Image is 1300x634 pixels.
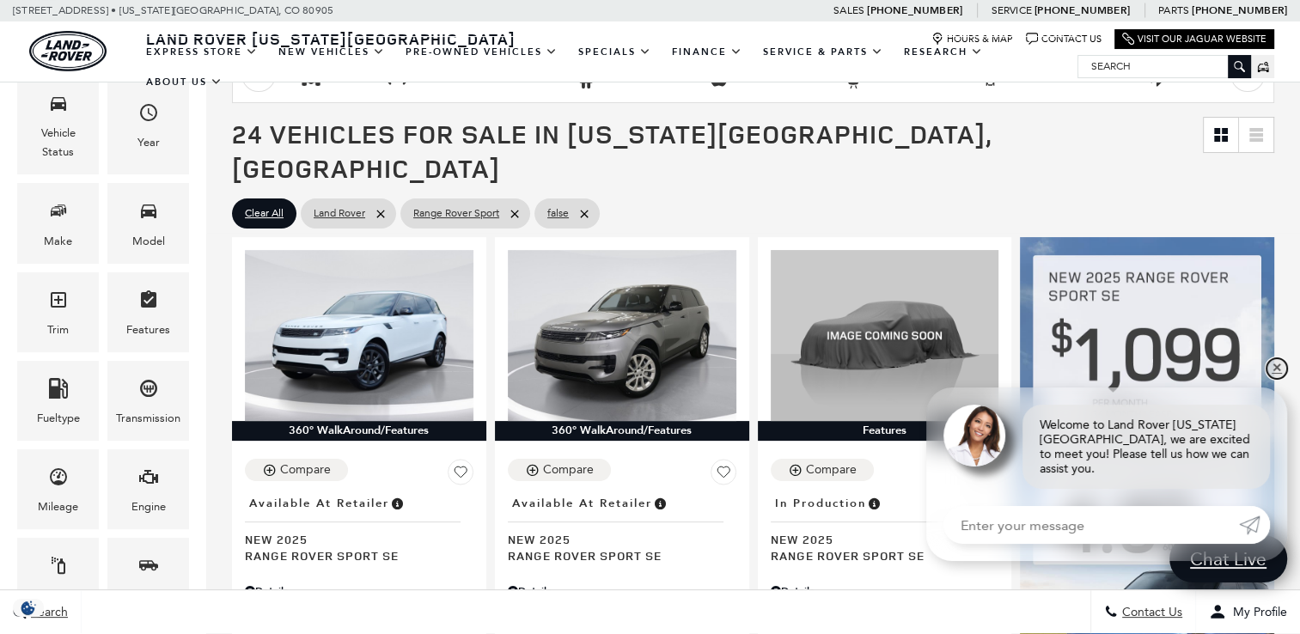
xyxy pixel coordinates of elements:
[389,494,405,513] span: Vehicle is in stock and ready for immediate delivery. Due to demand, availability is subject to c...
[48,462,69,497] span: Mileage
[48,285,69,320] span: Trim
[1118,606,1182,620] span: Contact Us
[107,538,189,618] div: BodystyleBodystyle
[44,586,72,605] div: Color
[245,250,473,421] img: 2025 Land Rover Range Rover Sport SE
[9,599,48,617] section: Click to Open Cookie Consent Modal
[758,421,1012,440] div: Features
[508,250,736,421] img: 2025 Land Rover Range Rover Sport SE
[568,37,662,67] a: Specials
[1022,405,1270,489] div: Welcome to Land Rover [US_STATE][GEOGRAPHIC_DATA], we are excited to meet you! Please tell us how...
[775,494,866,513] span: In Production
[9,599,48,617] img: Opt-Out Icon
[508,583,736,599] div: Pricing Details - Range Rover Sport SE
[771,583,999,599] div: Pricing Details - Range Rover Sport SE
[138,462,159,497] span: Engine
[245,491,473,564] a: Available at RetailerNew 2025Range Rover Sport SE
[48,551,69,586] span: Color
[136,28,526,49] a: Land Rover [US_STATE][GEOGRAPHIC_DATA]
[48,196,69,231] span: Make
[245,459,348,481] button: Compare Vehicle
[771,250,999,421] img: 2025 Land Rover Range Rover Sport SE
[652,494,668,513] span: Vehicle is in stock and ready for immediate delivery. Due to demand, availability is subject to c...
[711,459,736,491] button: Save Vehicle
[126,320,170,339] div: Features
[1196,591,1300,634] button: Open user profile menu
[943,405,1005,466] img: Agent profile photo
[866,494,882,513] span: Vehicle is being built. Estimated time of delivery is 5-12 weeks. MSRP will be finalized when the...
[1035,3,1130,17] a: [PHONE_NUMBER]
[1026,33,1102,46] a: Contact Us
[232,116,992,186] span: 24 Vehicles for Sale in [US_STATE][GEOGRAPHIC_DATA], [GEOGRAPHIC_DATA]
[280,462,331,478] div: Compare
[37,409,80,428] div: Fueltype
[1158,4,1189,16] span: Parts
[136,37,268,67] a: EXPRESS STORE
[124,586,173,605] div: Bodystyle
[547,203,569,224] span: false
[931,33,1013,46] a: Hours & Map
[991,4,1031,16] span: Service
[395,37,568,67] a: Pre-Owned Vehicles
[512,494,652,513] span: Available at Retailer
[833,4,864,16] span: Sales
[867,3,962,17] a: [PHONE_NUMBER]
[48,88,69,124] span: Vehicle
[245,531,461,547] span: New 2025
[138,374,159,409] span: Transmission
[48,374,69,409] span: Fueltype
[107,449,189,529] div: EngineEngine
[38,497,78,516] div: Mileage
[13,4,333,16] a: [STREET_ADDRESS] • [US_STATE][GEOGRAPHIC_DATA], CO 80905
[136,37,1077,97] nav: Main Navigation
[245,583,473,599] div: Pricing Details - Range Rover Sport SE
[1122,33,1266,46] a: Visit Our Jaguar Website
[662,37,753,67] a: Finance
[107,361,189,441] div: TransmissionTransmission
[44,232,72,251] div: Make
[17,272,99,352] div: TrimTrim
[771,531,986,547] span: New 2025
[136,67,233,97] a: About Us
[138,98,159,133] span: Year
[943,506,1239,544] input: Enter your message
[47,320,69,339] div: Trim
[508,531,723,547] span: New 2025
[138,196,159,231] span: Model
[116,409,180,428] div: Transmission
[17,449,99,529] div: MileageMileage
[1204,118,1238,152] a: Grid View
[137,133,160,152] div: Year
[249,494,389,513] span: Available at Retailer
[771,547,986,564] span: Range Rover Sport SE
[508,459,611,481] button: Compare Vehicle
[771,459,874,481] button: Compare Vehicle
[131,497,166,516] div: Engine
[413,203,499,224] span: Range Rover Sport
[448,459,473,491] button: Save Vehicle
[543,462,594,478] div: Compare
[17,183,99,263] div: MakeMake
[29,31,107,71] img: Land Rover
[1078,56,1250,76] input: Search
[107,183,189,263] div: ModelModel
[1226,606,1287,620] span: My Profile
[138,551,159,586] span: Bodystyle
[771,491,999,564] a: In ProductionNew 2025Range Rover Sport SE
[508,547,723,564] span: Range Rover Sport SE
[30,124,86,162] div: Vehicle Status
[232,421,486,440] div: 360° WalkAround/Features
[17,538,99,618] div: ColorColor
[268,37,395,67] a: New Vehicles
[17,76,99,174] div: VehicleVehicle Status
[1192,3,1287,17] a: [PHONE_NUMBER]
[894,37,993,67] a: Research
[495,421,749,440] div: 360° WalkAround/Features
[107,76,189,174] div: YearYear
[1239,506,1270,544] a: Submit
[245,547,461,564] span: Range Rover Sport SE
[245,203,284,224] span: Clear All
[17,361,99,441] div: FueltypeFueltype
[138,285,159,320] span: Features
[314,203,365,224] span: Land Rover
